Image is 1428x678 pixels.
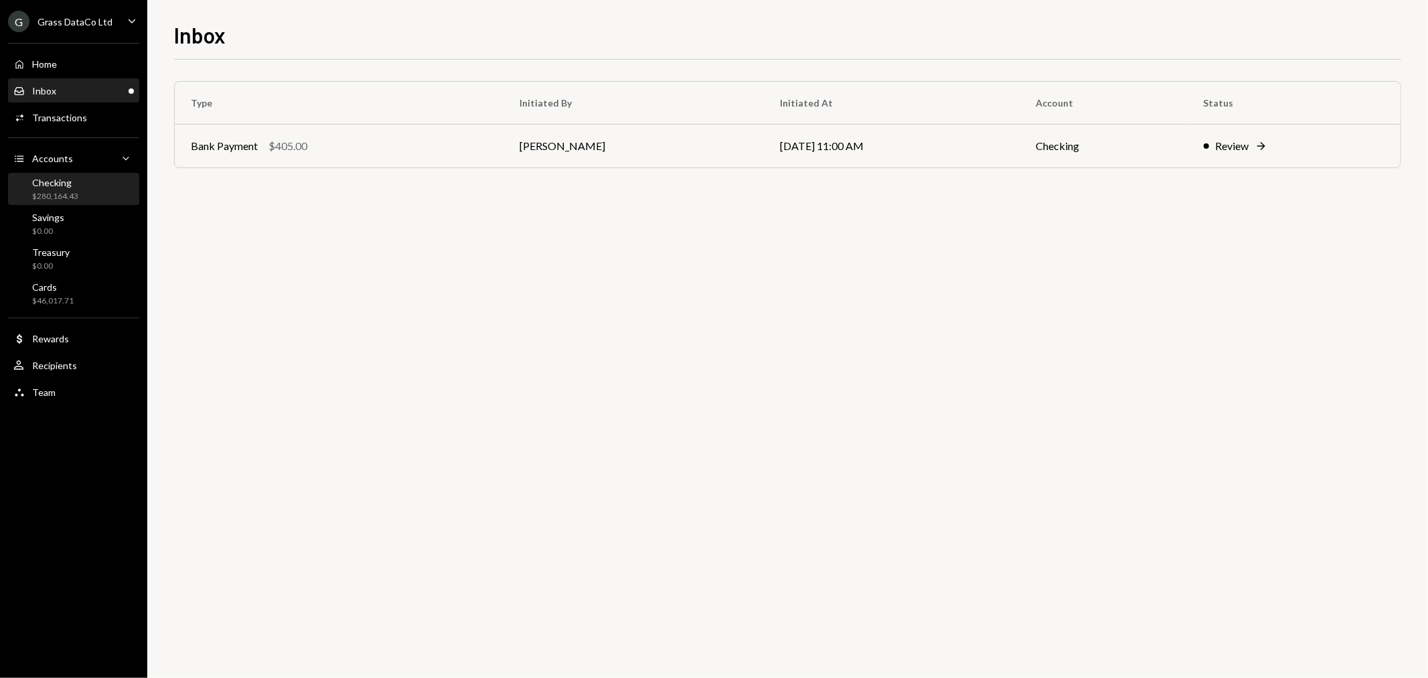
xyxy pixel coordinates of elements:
div: Accounts [32,153,73,164]
div: Treasury [32,247,70,258]
a: Accounts [8,146,139,170]
a: Recipients [8,353,139,377]
div: $405.00 [268,138,307,154]
div: $46,017.71 [32,295,74,307]
div: Bank Payment [191,138,258,154]
a: Savings$0.00 [8,208,139,240]
div: G [8,11,29,32]
a: Rewards [8,326,139,350]
th: Status [1188,82,1401,125]
div: Cards [32,281,74,293]
td: Checking [1020,125,1188,167]
div: Inbox [32,85,56,96]
a: Home [8,52,139,76]
div: $0.00 [32,261,70,272]
td: [PERSON_NAME] [503,125,764,167]
a: Team [8,380,139,404]
a: Cards$46,017.71 [8,277,139,310]
div: Recipients [32,360,77,371]
a: Treasury$0.00 [8,243,139,275]
th: Account [1020,82,1188,125]
a: Checking$280,164.43 [8,173,139,205]
div: Grass DataCo Ltd [37,16,112,27]
div: Review [1216,138,1249,154]
div: Rewards [32,333,69,344]
div: $280,164.43 [32,191,78,202]
div: $0.00 [32,226,64,237]
th: Initiated By [503,82,764,125]
th: Initiated At [764,82,1020,125]
div: Team [32,387,56,398]
div: Home [32,58,57,70]
div: Savings [32,212,64,223]
div: Checking [32,177,78,188]
div: Transactions [32,112,87,123]
td: [DATE] 11:00 AM [764,125,1020,167]
th: Type [175,82,503,125]
a: Inbox [8,78,139,103]
a: Transactions [8,105,139,129]
h1: Inbox [174,21,226,48]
